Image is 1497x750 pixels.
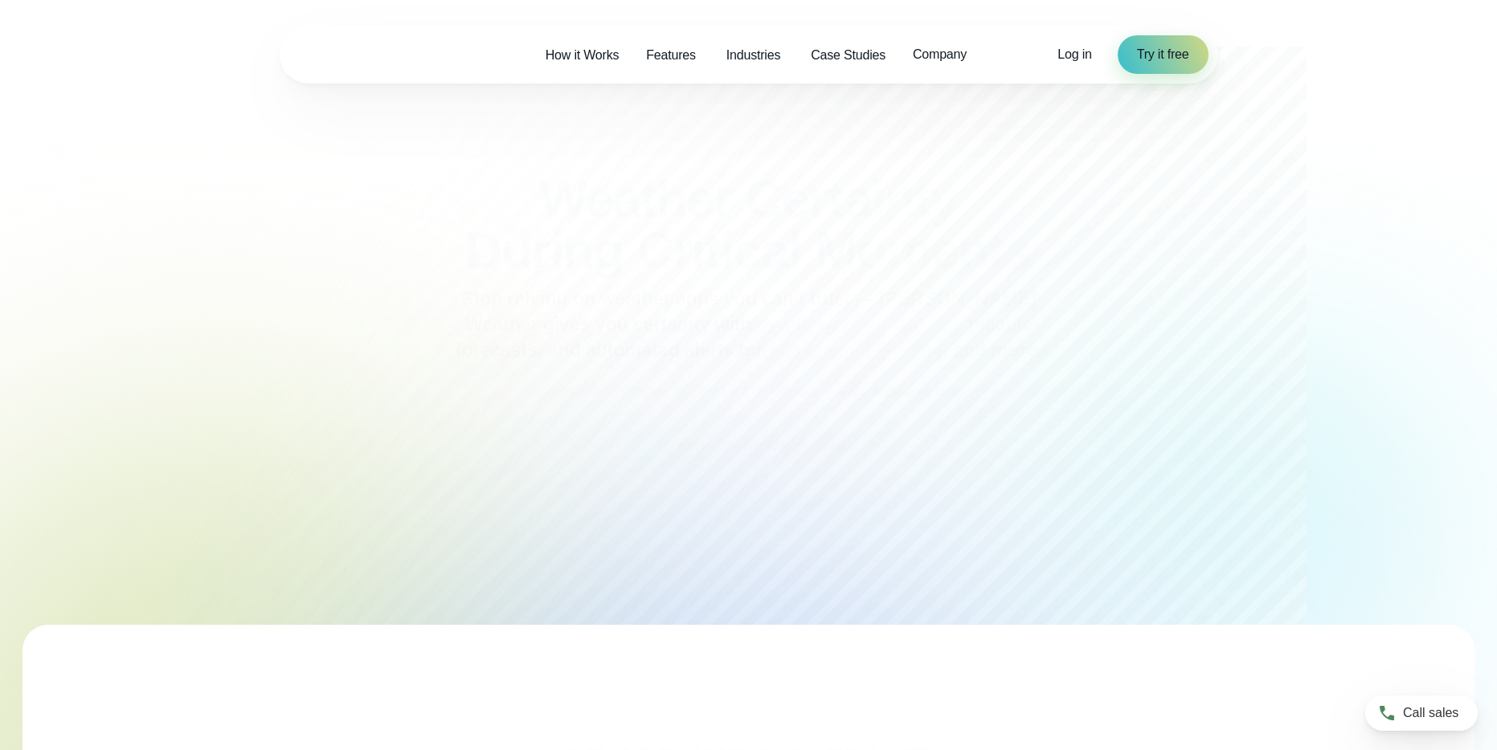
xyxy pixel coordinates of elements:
[532,39,633,71] a: How it Works
[726,46,780,65] span: Industries
[1118,35,1209,74] a: Try it free
[1057,45,1091,64] a: Log in
[1403,703,1458,723] span: Call sales
[1137,45,1189,64] span: Try it free
[546,46,620,65] span: How it Works
[1057,47,1091,61] span: Log in
[1365,695,1478,731] a: Call sales
[913,45,967,64] span: Company
[797,39,899,71] a: Case Studies
[811,46,886,65] span: Case Studies
[646,46,696,65] span: Features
